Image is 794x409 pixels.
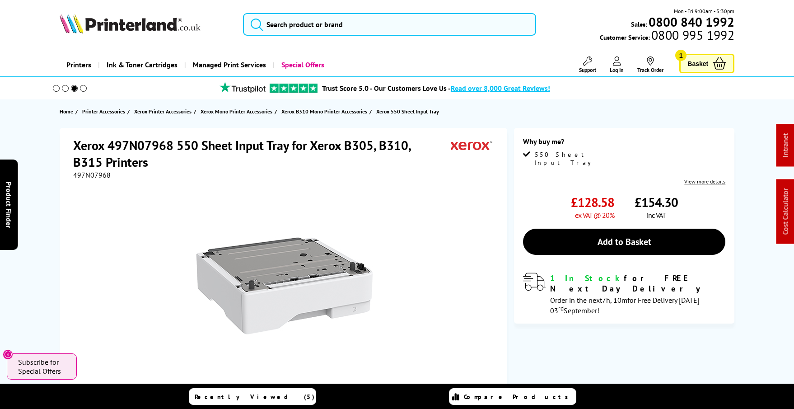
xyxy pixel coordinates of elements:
img: Xerox [451,137,492,154]
a: Basket 1 [679,54,734,73]
a: Compare Products [449,388,576,405]
h1: Xerox 497N07968 550 Sheet Input Tray for Xerox B305, B310, B315 Printers [73,137,451,170]
a: Xerox Printer Accessories [134,107,194,116]
b: 0800 840 1992 [649,14,734,30]
span: Customer Service: [600,31,734,42]
span: Basket [687,57,708,70]
div: modal_delivery [523,273,725,315]
img: Printerland Logo [60,14,201,33]
a: Recently Viewed (5) [189,388,316,405]
span: £154.30 [635,194,678,211]
span: Read over 8,000 Great Reviews! [451,84,550,93]
a: Ink & Toner Cartridges [98,53,184,76]
a: Add to Basket [523,229,725,255]
a: Printer Accessories [82,107,127,116]
span: Xerox B310 Mono Printer Accessories [281,107,367,116]
a: Printerland Logo [60,14,232,35]
span: Product Finder [5,181,14,228]
a: Home [60,107,75,116]
span: 550 Sheet Input Tray [535,150,622,167]
a: Printers [60,53,98,76]
span: Compare Products [464,393,573,401]
span: 1 In Stock [550,273,624,283]
span: Ink & Toner Cartridges [107,53,177,76]
a: Xerox Mono Printer Accessories [201,107,275,116]
span: inc VAT [647,211,666,220]
span: Xerox Printer Accessories [134,107,191,116]
span: Xerox Mono Printer Accessories [201,107,272,116]
a: Log In [610,56,624,73]
input: Search product or brand [243,13,536,36]
a: Intranet [781,133,790,158]
span: Home [60,107,73,116]
img: trustpilot rating [270,84,318,93]
span: £128.58 [571,194,614,211]
div: for FREE Next Day Delivery [550,273,725,294]
span: Sales: [631,20,647,28]
a: Cost Calculator [781,188,790,235]
a: Special Offers [273,53,331,76]
span: 0800 995 1992 [650,31,734,39]
a: View more details [684,178,725,185]
span: Log In [610,66,624,73]
div: Why buy me? [523,137,725,150]
span: Support [579,66,596,73]
a: Support [579,56,596,73]
img: Xerox 497N07968 550 Sheet Input Tray [196,197,373,375]
a: 0800 840 1992 [647,18,734,26]
img: trustpilot rating [215,82,270,93]
span: 1 [675,50,687,61]
span: Recently Viewed (5) [195,393,315,401]
button: Close [3,349,13,360]
span: 497N07968 [73,170,111,179]
a: Trust Score 5.0 - Our Customers Love Us -Read over 8,000 Great Reviews! [322,84,550,93]
a: Track Order [637,56,663,73]
span: Mon - Fri 9:00am - 5:30pm [674,7,734,15]
a: Managed Print Services [184,53,273,76]
span: ex VAT @ 20% [575,211,614,220]
span: Order in the next for Free Delivery [DATE] 03 September! [550,296,700,315]
span: Xerox 550 Sheet Input Tray [376,108,439,115]
span: Printer Accessories [82,107,125,116]
sup: rd [558,304,564,312]
span: 7h, 10m [602,296,627,305]
span: Subscribe for Special Offers [18,357,68,376]
a: Xerox B310 Mono Printer Accessories [281,107,369,116]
